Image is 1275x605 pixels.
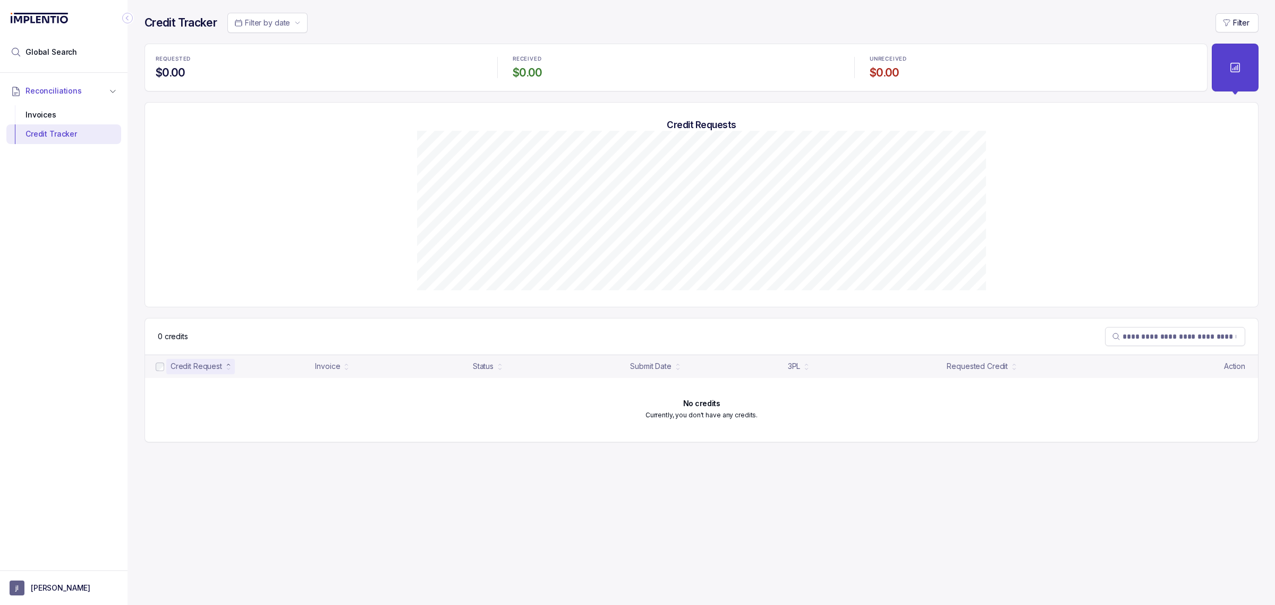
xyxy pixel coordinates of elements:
[15,124,113,144] div: Credit Tracker
[149,48,489,87] li: Statistic REQUESTED
[788,361,801,372] div: 3PL
[863,48,1203,87] li: Statistic UNRECEIVED
[158,331,188,342] div: Remaining page entries
[513,56,541,62] p: RECEIVED
[513,65,839,80] h4: $0.00
[144,44,1208,91] ul: Statistic Highlights
[1105,327,1245,346] search: Table Search Bar
[156,65,482,80] h4: $0.00
[245,18,290,27] span: Filter by date
[870,65,1196,80] h4: $0.00
[870,56,907,62] p: UNRECEIVED
[25,86,82,96] span: Reconciliations
[315,361,340,372] div: Invoice
[227,13,308,33] button: Date Range Picker
[683,399,720,408] h6: No credits
[645,410,758,421] p: Currently, you don't have any credits.
[158,331,188,342] p: 0 credits
[171,361,222,372] div: Credit Request
[15,105,113,124] div: Invoices
[162,119,1241,131] h5: Credit Requests
[6,103,121,146] div: Reconciliations
[25,47,77,57] span: Global Search
[10,581,24,595] span: User initials
[473,361,494,372] div: Status
[6,79,121,103] button: Reconciliations
[31,583,90,593] p: [PERSON_NAME]
[156,363,164,371] input: checkbox-checkbox-all
[121,12,134,24] div: Collapse Icon
[947,361,1008,372] div: Requested Credit
[234,18,290,28] search: Date Range Picker
[1233,18,1249,28] p: Filter
[10,581,118,595] button: User initials[PERSON_NAME]
[145,318,1258,355] nav: Table Control
[506,48,846,87] li: Statistic RECEIVED
[156,56,191,62] p: REQUESTED
[630,361,671,372] div: Submit Date
[144,15,217,30] h4: Credit Tracker
[1215,13,1259,32] button: Filter
[1224,361,1245,372] p: Action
